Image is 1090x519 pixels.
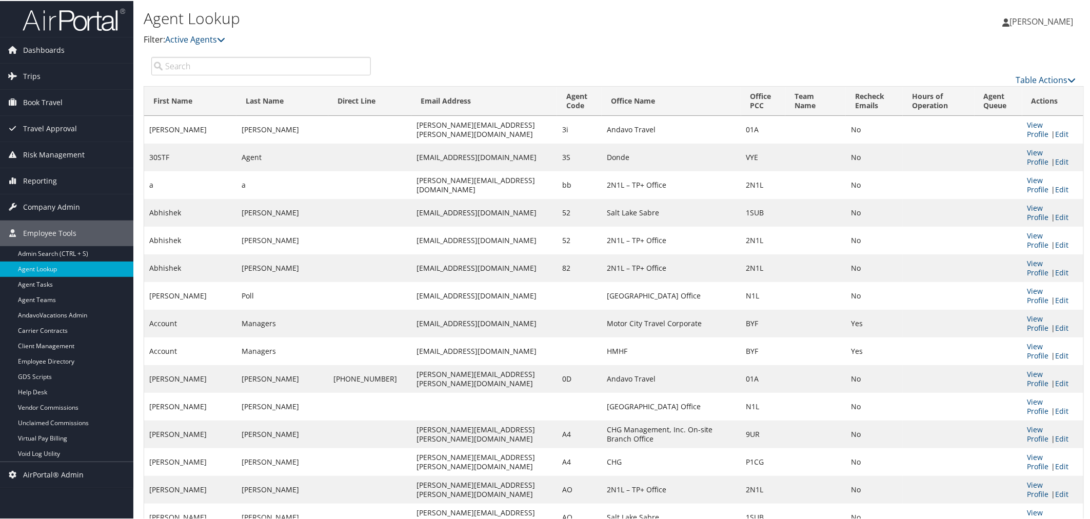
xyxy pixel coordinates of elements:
[741,364,785,392] td: 01A
[236,115,329,143] td: [PERSON_NAME]
[23,89,63,114] span: Book Travel
[1056,239,1069,249] a: Edit
[602,115,741,143] td: Andavo Travel
[144,253,236,281] td: Abhishek
[411,253,557,281] td: [EMAIL_ADDRESS][DOMAIN_NAME]
[741,420,785,447] td: 9UR
[1056,156,1069,166] a: Edit
[557,364,601,392] td: 0D
[1027,396,1049,415] a: View Profile
[846,170,903,198] td: No
[236,336,329,364] td: Managers
[23,461,84,487] span: AirPortal® Admin
[1027,147,1049,166] a: View Profile
[165,33,225,44] a: Active Agents
[1022,420,1083,447] td: |
[1056,211,1069,221] a: Edit
[144,475,236,503] td: [PERSON_NAME]
[411,447,557,475] td: [PERSON_NAME][EMAIL_ADDRESS][PERSON_NAME][DOMAIN_NAME]
[1027,230,1049,249] a: View Profile
[846,392,903,420] td: No
[846,336,903,364] td: Yes
[411,198,557,226] td: [EMAIL_ADDRESS][DOMAIN_NAME]
[741,115,785,143] td: 01A
[846,143,903,170] td: No
[846,420,903,447] td: No
[846,309,903,336] td: Yes
[1027,368,1049,387] a: View Profile
[144,86,236,115] th: First Name: activate to sort column descending
[144,447,236,475] td: [PERSON_NAME]
[1022,447,1083,475] td: |
[236,226,329,253] td: [PERSON_NAME]
[1022,115,1083,143] td: |
[411,86,557,115] th: Email Address: activate to sort column ascending
[557,420,601,447] td: A4
[144,336,236,364] td: Account
[236,309,329,336] td: Managers
[411,115,557,143] td: [PERSON_NAME][EMAIL_ADDRESS][PERSON_NAME][DOMAIN_NAME]
[23,36,65,62] span: Dashboards
[741,281,785,309] td: N1L
[236,420,329,447] td: [PERSON_NAME]
[1022,475,1083,503] td: |
[144,364,236,392] td: [PERSON_NAME]
[557,143,601,170] td: 3S
[846,198,903,226] td: No
[602,281,741,309] td: [GEOGRAPHIC_DATA] Office
[557,198,601,226] td: 52
[557,170,601,198] td: bb
[741,309,785,336] td: BYF
[1027,202,1049,221] a: View Profile
[1056,433,1069,443] a: Edit
[1056,294,1069,304] a: Edit
[1022,143,1083,170] td: |
[1056,267,1069,276] a: Edit
[411,475,557,503] td: [PERSON_NAME][EMAIL_ADDRESS][PERSON_NAME][DOMAIN_NAME]
[236,253,329,281] td: [PERSON_NAME]
[741,170,785,198] td: 2N1L
[23,141,85,167] span: Risk Management
[1056,128,1069,138] a: Edit
[741,226,785,253] td: 2N1L
[602,364,741,392] td: Andavo Travel
[236,281,329,309] td: Poll
[144,7,770,28] h1: Agent Lookup
[846,475,903,503] td: No
[557,115,601,143] td: 3i
[236,198,329,226] td: [PERSON_NAME]
[557,226,601,253] td: 52
[144,170,236,198] td: a
[1027,313,1049,332] a: View Profile
[1022,170,1083,198] td: |
[846,226,903,253] td: No
[1027,424,1049,443] a: View Profile
[411,420,557,447] td: [PERSON_NAME][EMAIL_ADDRESS][PERSON_NAME][DOMAIN_NAME]
[1010,15,1074,26] span: [PERSON_NAME]
[1022,392,1083,420] td: |
[1056,461,1069,470] a: Edit
[1056,488,1069,498] a: Edit
[411,281,557,309] td: [EMAIL_ADDRESS][DOMAIN_NAME]
[557,253,601,281] td: 82
[741,336,785,364] td: BYF
[411,336,557,364] td: [EMAIL_ADDRESS][DOMAIN_NAME]
[975,86,1022,115] th: Agent Queue: activate to sort column ascending
[1027,174,1049,193] a: View Profile
[1022,309,1083,336] td: |
[602,420,741,447] td: CHG Management, Inc. On-site Branch Office
[903,86,974,115] th: Hours of Operation: activate to sort column ascending
[602,447,741,475] td: CHG
[23,193,80,219] span: Company Admin
[602,226,741,253] td: 2N1L – TP+ Office
[236,392,329,420] td: [PERSON_NAME]
[602,143,741,170] td: Donde
[1022,364,1083,392] td: |
[1022,336,1083,364] td: |
[602,198,741,226] td: Salt Lake Sabre
[602,392,741,420] td: [GEOGRAPHIC_DATA] Office
[557,86,601,115] th: Agent Code: activate to sort column ascending
[1027,479,1049,498] a: View Profile
[846,86,903,115] th: Recheck Emails: activate to sort column ascending
[236,170,329,198] td: a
